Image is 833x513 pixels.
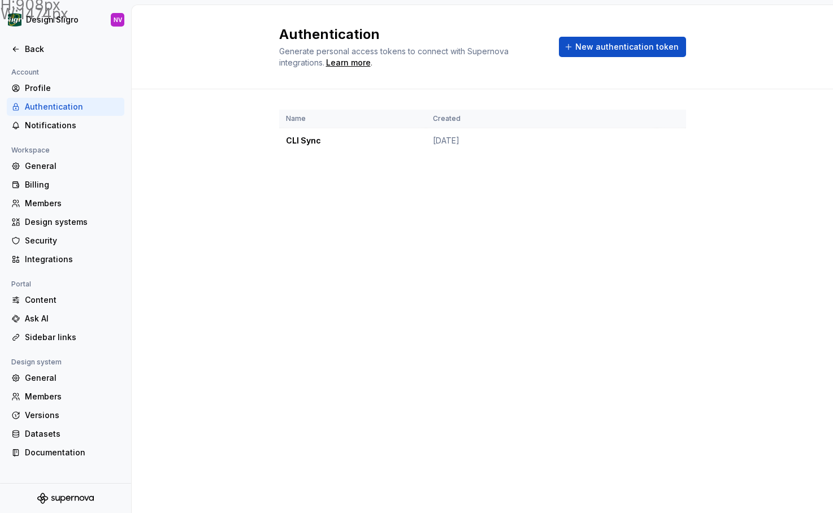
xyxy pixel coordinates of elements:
[25,160,120,172] div: General
[559,37,686,57] button: New authentication token
[7,425,124,443] a: Datasets
[25,216,120,228] div: Design systems
[7,98,124,116] a: Authentication
[7,250,124,268] a: Integrations
[7,328,124,346] a: Sidebar links
[279,110,426,128] th: Name
[25,101,120,112] div: Authentication
[25,235,120,246] div: Security
[7,444,124,462] a: Documentation
[7,194,124,212] a: Members
[7,388,124,406] a: Members
[25,82,120,94] div: Profile
[25,44,120,55] div: Back
[25,428,120,440] div: Datasets
[7,355,66,369] div: Design system
[25,447,120,458] div: Documentation
[25,372,120,384] div: General
[7,116,124,134] a: Notifications
[25,254,120,265] div: Integrations
[25,179,120,190] div: Billing
[25,313,120,324] div: Ask AI
[326,57,371,68] a: Learn more
[25,294,120,306] div: Content
[426,128,657,154] td: [DATE]
[279,128,426,154] td: CLI Sync
[7,277,36,291] div: Portal
[25,332,120,343] div: Sidebar links
[25,198,120,209] div: Members
[7,66,44,79] div: Account
[426,110,657,128] th: Created
[7,40,124,58] a: Back
[7,369,124,387] a: General
[279,46,511,67] span: Generate personal access tokens to connect with Supernova integrations.
[7,144,54,157] div: Workspace
[7,291,124,309] a: Content
[7,406,124,424] a: Versions
[37,493,94,504] svg: Supernova Logo
[7,176,124,194] a: Billing
[7,310,124,328] a: Ask AI
[1,1,68,19] div: H:908px W:1474px
[279,25,545,44] h2: Authentication
[7,157,124,175] a: General
[575,41,679,53] span: New authentication token
[25,391,120,402] div: Members
[114,15,122,24] div: NV
[25,120,120,131] div: Notifications
[25,410,120,421] div: Versions
[324,59,372,67] span: .
[7,79,124,97] a: Profile
[7,213,124,231] a: Design systems
[7,232,124,250] a: Security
